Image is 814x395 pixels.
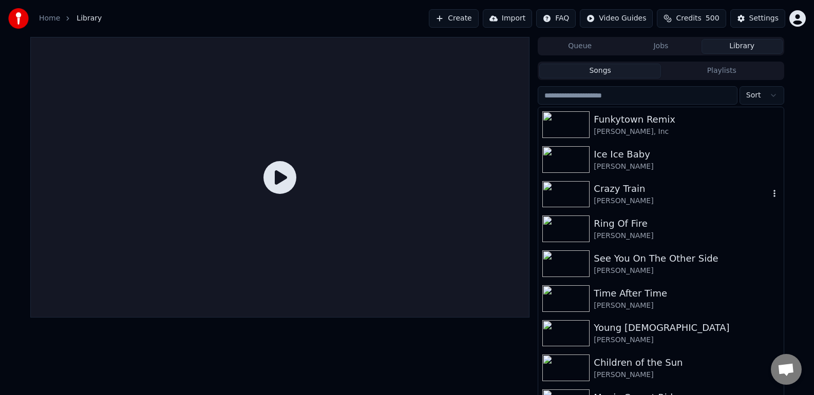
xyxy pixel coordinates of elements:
div: [PERSON_NAME] [594,301,779,311]
div: See You On The Other Side [594,251,779,266]
div: [PERSON_NAME] [594,266,779,276]
button: Library [702,39,783,54]
div: Ice Ice Baby [594,147,779,162]
nav: breadcrumb [39,13,102,24]
button: Credits500 [657,9,726,28]
button: Jobs [620,39,702,54]
button: Songs [539,64,661,78]
button: Create [429,9,479,28]
div: [PERSON_NAME], Inc [594,127,779,137]
button: Import [483,9,532,28]
button: Settings [730,9,785,28]
div: [PERSON_NAME] [594,335,779,345]
div: [PERSON_NAME] [594,162,779,172]
div: [PERSON_NAME] [594,370,779,380]
span: 500 [706,13,720,24]
div: Time After Time [594,286,779,301]
div: Settings [749,13,779,24]
button: Playlists [661,64,783,78]
button: Video Guides [580,9,653,28]
div: Funkytown Remix [594,112,779,127]
div: [PERSON_NAME] [594,231,779,241]
div: [PERSON_NAME] [594,196,769,206]
button: FAQ [536,9,576,28]
div: Ring Of Fire [594,216,779,231]
span: Credits [676,13,701,24]
div: Crazy Train [594,182,769,196]
div: Children of the Sun [594,355,779,370]
span: Library [77,13,102,24]
img: youka [8,8,29,29]
a: Home [39,13,60,24]
div: Open chat [771,354,802,385]
div: Young [DEMOGRAPHIC_DATA] [594,321,779,335]
button: Queue [539,39,620,54]
span: Sort [746,90,761,101]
